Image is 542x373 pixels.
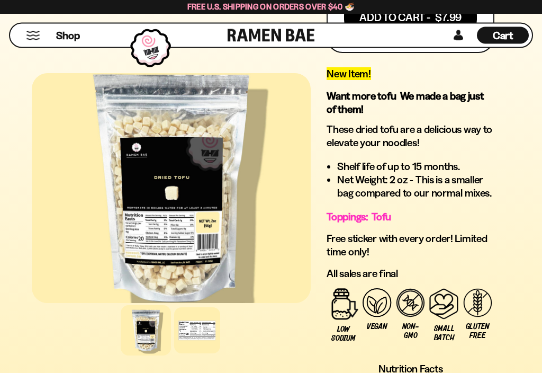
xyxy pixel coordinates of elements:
span: Low Sodium [331,325,356,343]
span: New Item! [327,68,371,81]
li: Net Weight: 2 oz - This is a smaller bag compared to our normal mixes. [337,174,494,200]
span: Vegan [367,323,387,332]
p: These dried tofu are a delicious way to elevate your noodles! [327,123,494,150]
p: All sales are final [327,268,494,281]
a: Shop [56,27,80,44]
span: Small Batch [432,325,455,343]
span: Gluten Free [466,323,490,341]
li: Shelf life of up to 15 months. [337,161,494,174]
button: Mobile Menu Trigger [26,31,40,40]
span: Free U.S. Shipping on Orders over $40 🍜 [187,2,355,12]
span: Shop [56,29,80,43]
span: Toppings: Tofu [327,211,391,224]
span: Cart [493,29,513,42]
span: Non-GMO [399,323,422,341]
strong: Want more tofu We made a bag just of them! [327,90,483,116]
div: Cart [477,24,529,47]
span: Free sticker with every order! Limited time only! [327,233,487,259]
